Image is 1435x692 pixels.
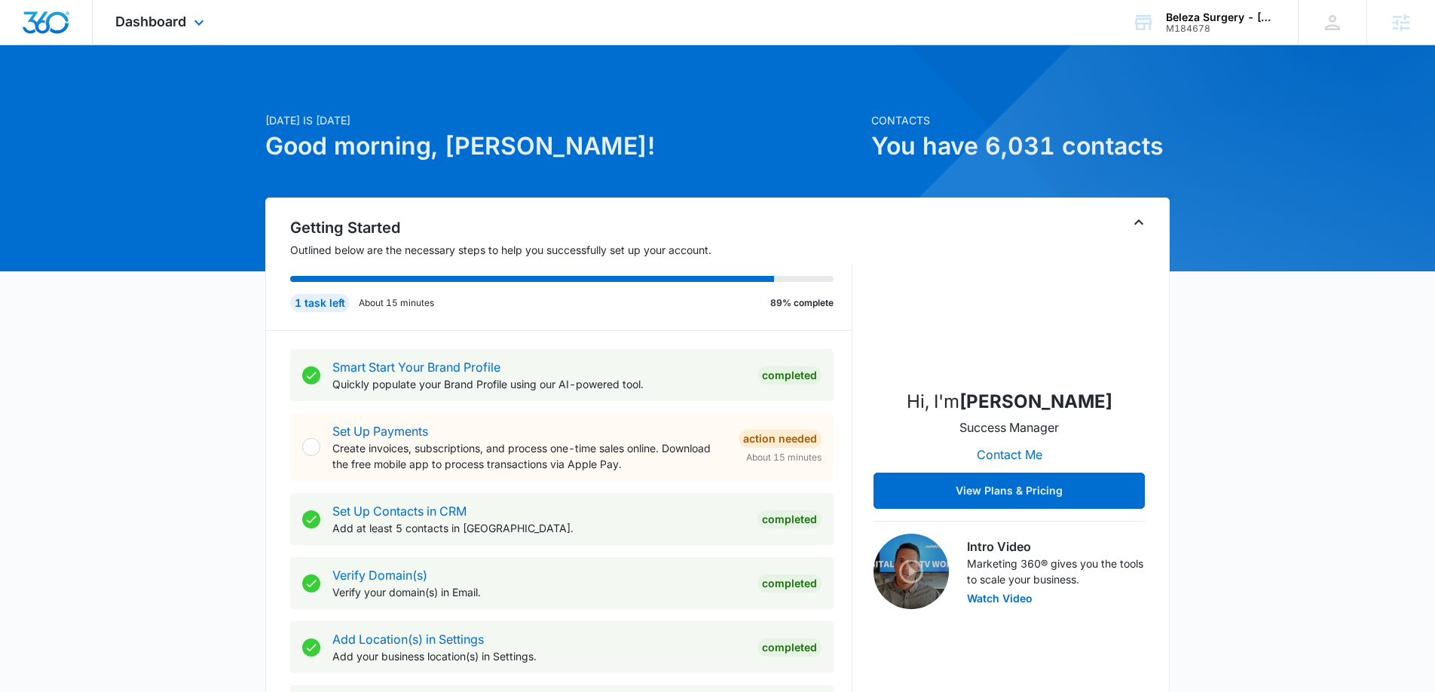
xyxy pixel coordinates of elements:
[967,593,1033,604] button: Watch Video
[757,366,822,384] div: Completed
[290,216,852,239] h2: Getting Started
[1166,11,1276,23] div: account name
[332,648,745,664] p: Add your business location(s) in Settings.
[332,568,427,583] a: Verify Domain(s)
[757,638,822,657] div: Completed
[871,128,1170,164] h1: You have 6,031 contacts
[739,430,822,448] div: Action Needed
[746,451,822,464] span: About 15 minutes
[332,520,745,536] p: Add at least 5 contacts in [GEOGRAPHIC_DATA].
[934,225,1085,376] img: Aimee Lee
[1166,23,1276,34] div: account id
[1130,213,1148,231] button: Toggle Collapse
[757,510,822,528] div: Completed
[907,388,1112,415] p: Hi, I'm
[962,436,1057,473] button: Contact Me
[332,440,727,472] p: Create invoices, subscriptions, and process one-time sales online. Download the free mobile app t...
[332,504,467,519] a: Set Up Contacts in CRM
[967,556,1145,587] p: Marketing 360® gives you the tools to scale your business.
[332,376,745,392] p: Quickly populate your Brand Profile using our AI-powered tool.
[290,294,350,312] div: 1 task left
[959,418,1059,436] p: Success Manager
[874,534,949,609] img: Intro Video
[967,537,1145,556] h3: Intro Video
[332,584,745,600] p: Verify your domain(s) in Email.
[332,632,484,647] a: Add Location(s) in Settings
[359,296,434,310] p: About 15 minutes
[757,574,822,592] div: Completed
[265,112,862,128] p: [DATE] is [DATE]
[874,473,1145,509] button: View Plans & Pricing
[959,390,1112,412] strong: [PERSON_NAME]
[871,112,1170,128] p: Contacts
[332,424,428,439] a: Set Up Payments
[770,296,834,310] p: 89% complete
[265,128,862,164] h1: Good morning, [PERSON_NAME]!
[115,14,186,29] span: Dashboard
[290,242,852,258] p: Outlined below are the necessary steps to help you successfully set up your account.
[332,360,500,375] a: Smart Start Your Brand Profile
